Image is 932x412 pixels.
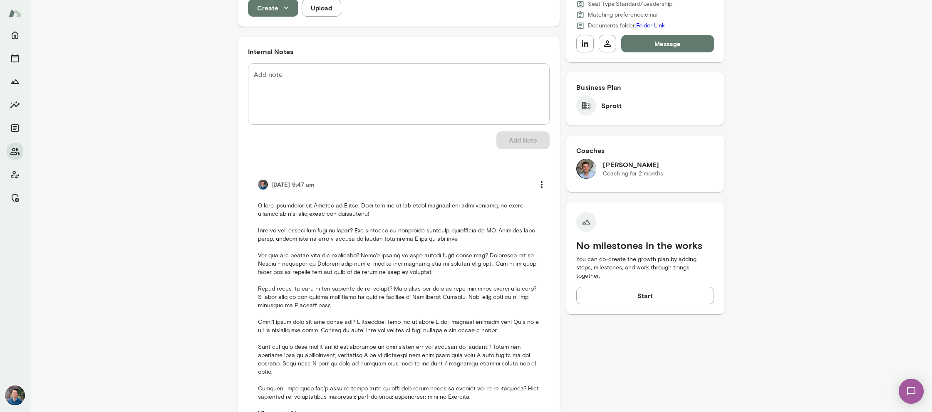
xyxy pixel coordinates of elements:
[603,170,663,178] p: Coaching for 2 months
[533,176,550,193] button: more
[8,5,22,21] img: Mento
[248,47,550,57] h6: Internal Notes
[576,146,714,155] h6: Coaches
[7,50,23,67] button: Sessions
[576,82,714,92] h6: Business Plan
[621,35,714,52] button: Message
[576,287,714,304] button: Start
[7,96,23,113] button: Insights
[576,255,714,280] p: You can co-create the growth plan by adding steps, milestones, and work through things together.
[588,22,665,30] p: Documents folder:
[7,27,23,43] button: Home
[5,385,25,405] img: Alex Yu
[588,11,659,19] p: Matching preference: email
[576,239,714,252] h5: No milestones in the works
[603,160,663,170] h6: [PERSON_NAME]
[7,190,23,206] button: Manage
[7,73,23,90] button: Growth Plan
[576,159,596,179] img: David Sferlazza
[601,101,622,111] h6: Sprott
[7,166,23,183] button: Client app
[271,180,314,189] h6: [DATE] 9:47 am
[7,120,23,136] button: Documents
[258,180,268,190] img: Alex Yu
[7,143,23,160] button: Members
[636,22,665,29] a: Folder Link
